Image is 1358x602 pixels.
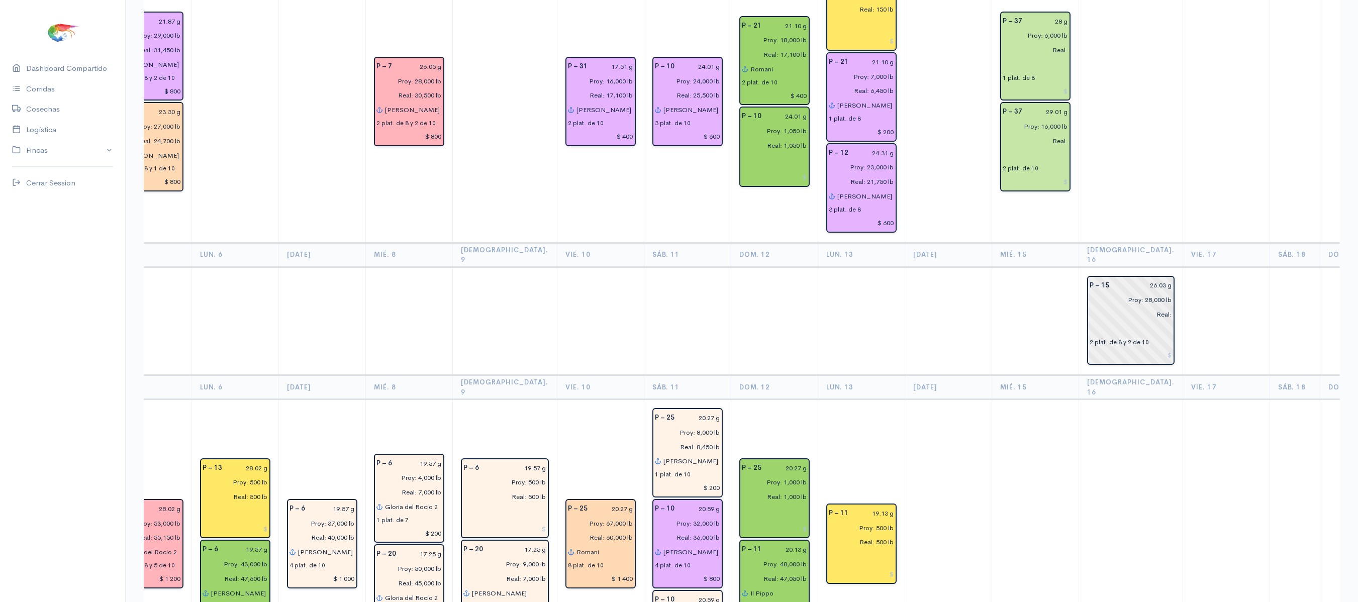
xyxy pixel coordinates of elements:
[736,124,807,138] input: estimadas
[116,174,181,189] input: $
[767,542,807,557] input: g
[457,489,546,504] input: pescadas
[1183,375,1270,399] th: Vie. 17
[110,28,181,43] input: estimadas
[370,88,442,103] input: pescadas
[376,129,442,144] input: $
[116,561,175,570] div: 2 plat. de 8 y 5 de 10
[767,19,807,33] input: g
[197,461,228,475] div: P – 13
[655,480,720,495] input: $
[113,499,183,588] div: Piscina: 13 Peso: 28.02 g Libras Proy: 53,000 lb Libras Reales: 55,150 lb Rendimiento: 104.1% Emp...
[739,107,810,187] div: Piscina: 10 Peso: 24.01 g Libras Proy: 1,050 lb Libras Reales: 1,050 lb Rendimiento: 100.0% Empac...
[461,458,549,539] div: Piscina: 6 Peso: 19.57 g Libras Proy: 500 lb Libras Reales: 500 lb Rendimiento: 100.0% Empacadora...
[1003,73,1035,82] div: 1 plat. de 8
[105,375,191,399] th: Dom. 5
[1003,174,1068,189] input: $
[562,88,633,103] input: pescadas
[116,84,181,98] input: $
[1090,338,1149,347] div: 2 plat. de 8 y 2 de 10
[287,499,357,588] div: Piscina: 6 Peso: 19.57 g Libras Proy: 37,000 lb Libras Reales: 40,000 lb Rendimiento: 108.1% Empa...
[823,55,854,69] div: P – 21
[818,243,905,267] th: Lun. 13
[197,542,224,557] div: P – 6
[452,375,557,399] th: [DEMOGRAPHIC_DATA]. 9
[398,59,442,74] input: g
[110,134,181,148] input: pescadas
[649,411,681,425] div: P – 25
[197,557,268,571] input: estimadas
[829,34,894,48] input: $
[997,119,1068,134] input: estimadas
[568,129,633,144] input: $
[594,501,633,516] input: g
[681,59,720,74] input: g
[562,59,594,74] div: P – 31
[992,243,1079,267] th: Mié. 15
[565,57,636,146] div: Piscina: 31 Peso: 17.51 g Libras Proy: 16,000 lb Libras Reales: 17,100 lb Rendimiento: 106.9% Emp...
[197,475,268,489] input: estimadas
[1084,278,1115,293] div: P – 15
[742,170,807,184] input: $
[736,109,767,124] div: P – 10
[823,535,894,550] input: pescadas
[655,561,691,570] div: 4 plat. de 10
[557,243,644,267] th: Vie. 10
[655,129,720,144] input: $
[652,499,723,588] div: Piscina: 10 Peso: 20.59 g Libras Proy: 32,000 lb Libras Reales: 36,000 lb Rendimiento: 112.5% Emp...
[823,2,894,17] input: pescadas
[681,501,720,516] input: g
[736,19,767,33] div: P – 21
[1003,164,1038,173] div: 2 plat. de 10
[649,531,720,545] input: pescadas
[823,160,894,175] input: estimadas
[649,516,720,531] input: estimadas
[562,531,633,545] input: pescadas
[655,119,691,128] div: 3 plat. de 10
[992,375,1079,399] th: Mié. 15
[905,375,992,399] th: [DATE]
[557,375,644,399] th: Vie. 10
[457,557,546,571] input: estimadas
[370,561,442,576] input: estimadas
[311,501,355,516] input: g
[829,216,894,230] input: $
[1183,243,1270,267] th: Vie. 17
[141,501,181,516] input: g
[649,59,681,74] div: P – 10
[1028,14,1068,29] input: g
[370,456,398,471] div: P – 6
[823,84,894,98] input: pescadas
[278,243,365,267] th: [DATE]
[644,243,731,267] th: Sáb. 11
[823,146,854,160] div: P – 12
[655,470,691,479] div: 1 plat. de 10
[829,114,861,123] div: 1 plat. de 8
[1003,84,1068,98] input: $
[854,506,894,521] input: g
[649,501,681,516] div: P – 10
[370,576,442,590] input: pescadas
[365,243,452,267] th: Mié. 8
[736,33,807,47] input: estimadas
[289,571,355,586] input: $
[739,458,810,539] div: Piscina: 25 Peso: 20.27 g Libras Proy: 1,000 lb Libras Reales: 1,000 lb Rendimiento: 100.0% Empac...
[736,557,807,571] input: estimadas
[562,501,594,516] div: P – 25
[376,119,436,128] div: 2 plat. de 8 y 2 de 10
[116,73,175,82] div: 2 plat. de 8 y 2 de 10
[1084,292,1173,307] input: estimadas
[655,571,720,586] input: $
[203,522,268,536] input: $
[568,561,604,570] div: 8 plat. de 10
[457,461,485,475] div: P – 6
[110,43,181,57] input: pescadas
[1000,12,1071,101] div: Piscina: 37 Peso: 28 g Libras Proy: 6,000 lb Empacadora: Total Seafood Plataformas: 1 plat. de 8
[283,516,355,531] input: estimadas
[742,522,807,536] input: $
[854,146,894,160] input: g
[742,88,807,103] input: $
[1079,243,1183,267] th: [DEMOGRAPHIC_DATA]. 16
[562,516,633,531] input: estimadas
[113,102,183,191] div: Piscina: 36 Peso: 23.30 g Libras Proy: 27,000 lb Libras Reales: 24,700 lb Rendimiento: 91.5% Empa...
